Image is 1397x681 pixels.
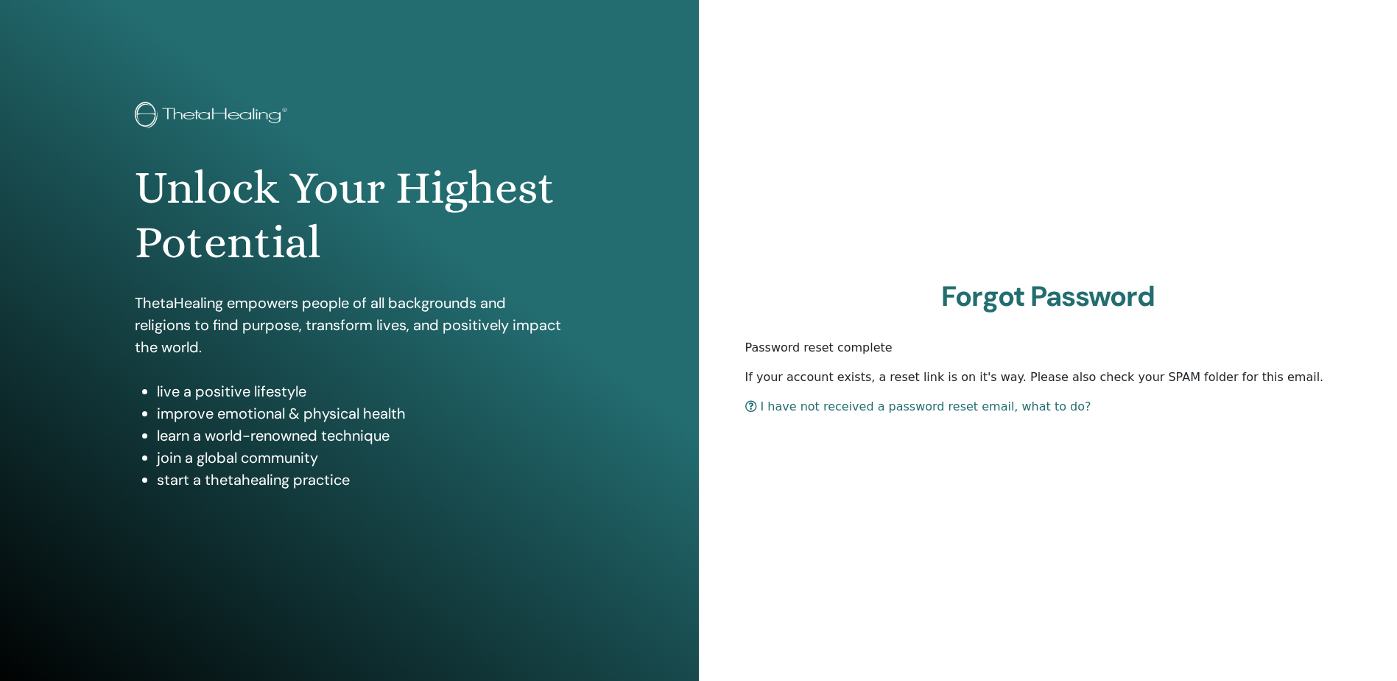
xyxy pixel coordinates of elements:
li: learn a world-renowned technique [157,425,563,447]
p: If your account exists, a reset link is on it's way. Please also check your SPAM folder for this ... [745,369,1351,386]
li: live a positive lifestyle [157,380,563,402]
h1: Unlock Your Highest Potential [135,161,563,270]
p: Password reset complete [745,339,1351,357]
a: I have not received a password reset email, what to do? [745,399,1091,413]
li: join a global community [157,447,563,469]
p: ThetaHealing empowers people of all backgrounds and religions to find purpose, transform lives, a... [135,292,563,358]
li: start a thetahealing practice [157,469,563,491]
li: improve emotional & physical health [157,402,563,425]
h2: Forgot Password [745,280,1351,314]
